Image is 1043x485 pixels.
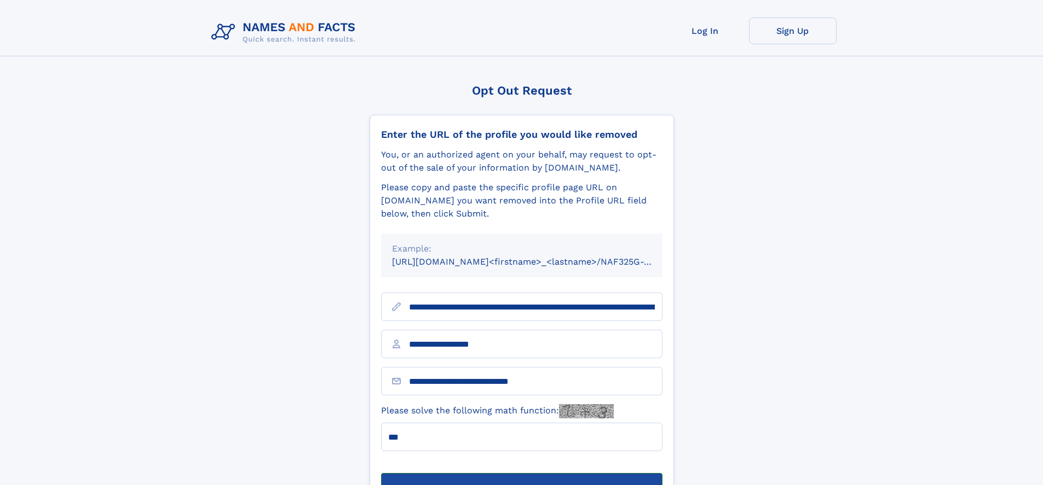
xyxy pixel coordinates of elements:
[381,404,614,418] label: Please solve the following math function:
[392,242,652,255] div: Example:
[381,148,662,174] div: You, or an authorized agent on your behalf, may request to opt-out of the sale of your informatio...
[370,84,674,97] div: Opt Out Request
[661,17,749,44] a: Log In
[381,181,662,220] div: Please copy and paste the specific profile page URL on [DOMAIN_NAME] you want removed into the Pr...
[392,256,683,267] small: [URL][DOMAIN_NAME]<firstname>_<lastname>/NAF325G-xxxxxxxx
[381,128,662,141] div: Enter the URL of the profile you would like removed
[207,17,365,47] img: Logo Names and Facts
[749,17,837,44] a: Sign Up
